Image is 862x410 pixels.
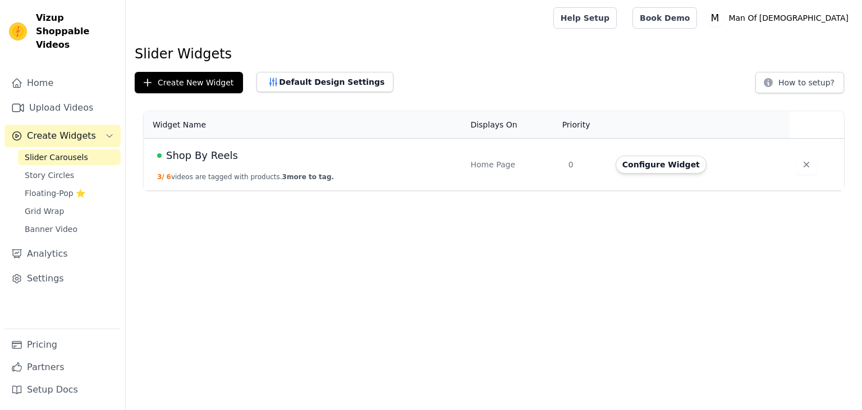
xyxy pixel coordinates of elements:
[9,22,27,40] img: Vizup
[616,156,707,174] button: Configure Widget
[711,12,719,24] text: M
[27,129,96,143] span: Create Widgets
[4,267,121,290] a: Settings
[25,206,64,217] span: Grid Wrap
[464,111,561,139] th: Displays On
[166,148,238,163] span: Shop By Reels
[4,356,121,379] a: Partners
[706,8,853,28] button: M Man Of [DEMOGRAPHIC_DATA]
[135,72,243,93] button: Create New Widget
[157,173,164,181] span: 3 /
[470,159,554,170] div: Home Page
[25,152,88,163] span: Slider Carousels
[4,72,121,94] a: Home
[18,221,121,237] a: Banner Video
[18,149,121,165] a: Slider Carousels
[144,111,464,139] th: Widget Name
[4,243,121,265] a: Analytics
[157,153,162,158] span: Live Published
[282,173,334,181] span: 3 more to tag.
[256,72,393,92] button: Default Design Settings
[157,172,334,181] button: 3/ 6videos are tagged with products.3more to tag.
[4,125,121,147] button: Create Widgets
[4,97,121,119] a: Upload Videos
[25,170,74,181] span: Story Circles
[18,203,121,219] a: Grid Wrap
[25,224,77,235] span: Banner Video
[25,188,85,199] span: Floating-Pop ⭐
[36,11,116,52] span: Vizup Shoppable Videos
[167,173,171,181] span: 6
[755,72,844,93] button: How to setup?
[18,185,121,201] a: Floating-Pop ⭐
[4,334,121,356] a: Pricing
[553,7,617,29] a: Help Setup
[4,379,121,401] a: Setup Docs
[562,111,609,139] th: Priority
[18,167,121,183] a: Story Circles
[796,154,817,175] button: Delete widget
[755,80,844,90] a: How to setup?
[632,7,697,29] a: Book Demo
[135,45,853,63] h1: Slider Widgets
[562,139,609,191] td: 0
[724,8,853,28] p: Man Of [DEMOGRAPHIC_DATA]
